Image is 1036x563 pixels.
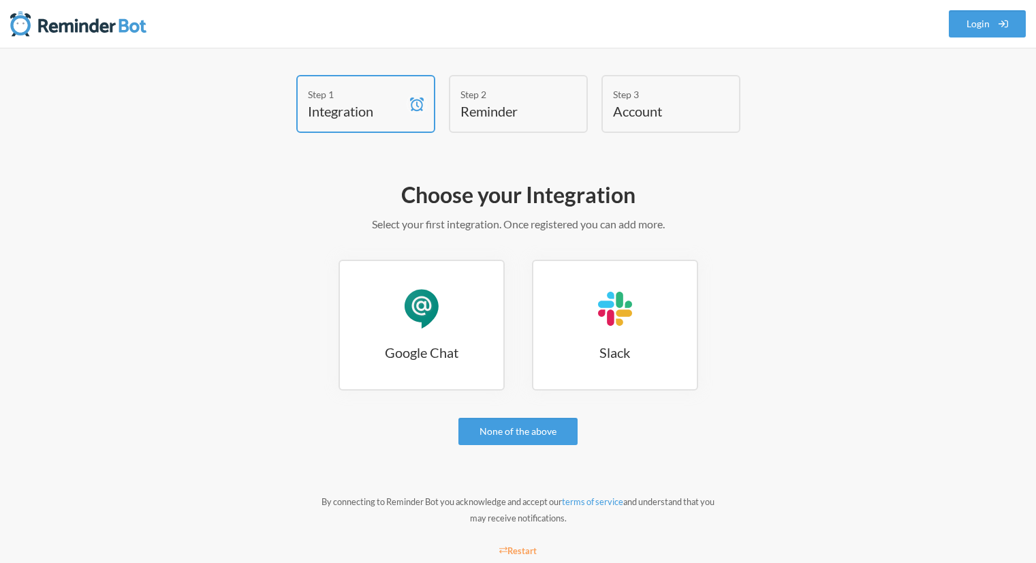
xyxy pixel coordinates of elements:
[308,87,403,102] div: Step 1
[458,418,578,445] a: None of the above
[562,496,623,507] a: terms of service
[340,343,503,362] h3: Google Chat
[123,181,913,209] h2: Choose your Integration
[613,87,708,102] div: Step 3
[460,102,556,121] h4: Reminder
[460,87,556,102] div: Step 2
[123,216,913,232] p: Select your first integration. Once registered you can add more.
[613,102,708,121] h4: Account
[321,496,715,523] small: By connecting to Reminder Bot you acknowledge and accept our and understand that you may receive ...
[499,545,537,556] small: Restart
[533,343,697,362] h3: Slack
[949,10,1026,37] a: Login
[308,102,403,121] h4: Integration
[10,10,146,37] img: Reminder Bot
